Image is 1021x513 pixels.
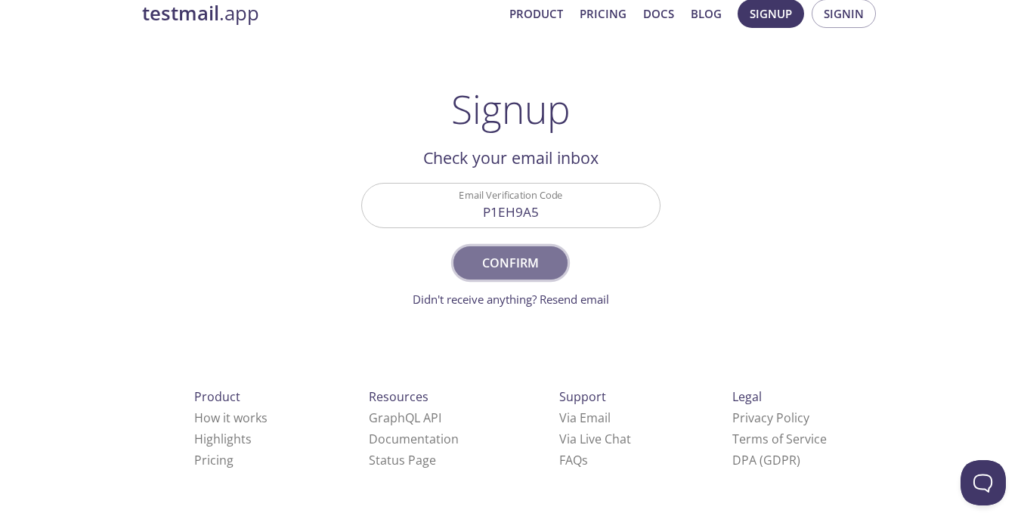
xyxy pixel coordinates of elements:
[732,452,800,468] a: DPA (GDPR)
[580,4,627,23] a: Pricing
[470,252,550,273] span: Confirm
[732,409,809,426] a: Privacy Policy
[194,409,268,426] a: How it works
[582,452,588,468] span: s
[732,388,762,405] span: Legal
[732,431,827,447] a: Terms of Service
[369,452,436,468] a: Status Page
[559,431,631,447] a: Via Live Chat
[559,388,606,405] span: Support
[961,460,1006,505] iframe: Help Scout Beacon - Open
[369,431,459,447] a: Documentation
[750,4,792,23] span: Signup
[361,145,661,171] h2: Check your email inbox
[559,452,588,468] a: FAQ
[369,388,429,405] span: Resources
[194,388,240,405] span: Product
[369,409,441,426] a: GraphQL API
[453,246,567,280] button: Confirm
[691,4,722,23] a: Blog
[194,431,252,447] a: Highlights
[142,1,497,26] a: testmail.app
[451,86,571,131] h1: Signup
[413,292,609,307] a: Didn't receive anything? Resend email
[194,452,234,468] a: Pricing
[824,4,864,23] span: Signin
[643,4,674,23] a: Docs
[559,409,611,426] a: Via Email
[509,4,563,23] a: Product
